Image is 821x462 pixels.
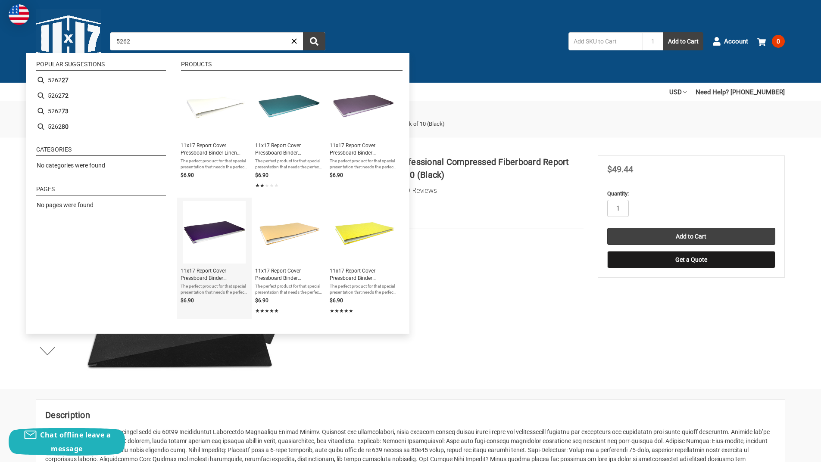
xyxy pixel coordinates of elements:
span: The perfect product for that special presentation that needs the perfect pop of color to win over... [181,283,248,295]
b: 80 [62,122,69,131]
img: 11x17 Report Cover Pressboard Binder PaperBoard Panels includes Fold-over Metal Fastener | Bruin ... [258,76,320,138]
img: 11x17 Report Cover Pressboard Binder Paperboard Panels includes Fold-over Metal Fastener | Woffor... [258,201,320,264]
span: 0 Reviews [406,183,437,196]
button: Chat offline leave a message [9,428,125,456]
label: Quantity: [607,189,775,198]
input: Add SKU to Cart [568,32,643,50]
li: Popular suggestions [36,61,166,71]
span: No categories were found [37,162,105,169]
span: ★★★★★ [330,307,353,315]
dd: 816628016978 [336,258,580,267]
b: 27 [62,76,69,85]
a: Need Help? [PHONE_NUMBER] [696,83,785,102]
a: Account [712,30,748,53]
img: duty and tax information for United States [9,4,29,25]
li: Categories [36,146,166,156]
li: Products [181,61,403,71]
li: 11x17 Report Cover Pressboard Binder PaperBoard Panels includes Fold-over Metal Fastener Prairie ... [326,72,401,194]
span: The perfect product for that special presentation that needs the perfect pop of color to win over... [255,283,323,295]
span: $6.90 [255,298,268,304]
span: 11x17 Report Cover Pressboard Binder PaperBoard Panels includes Fold-over Metal Fastener [US_STAT... [181,267,248,282]
a: 11x17 Report Cover Pressboard Binder PaperBoard Panels includes Fold-over Metal Fastener | Bruin ... [255,76,323,190]
a: 11x17 Report Cover Pressboard Binder Paperboard Panels includes Fold-over Metal Fastener | Woffor... [255,201,323,316]
a: 11x17 Report Cover Pressboard Binder Pressboard Panels includes Fold-over Metal Fastener | Bobcat... [330,201,397,316]
button: Next [34,342,61,360]
iframe: Google Customer Reviews [750,439,821,462]
li: 11x17 Report Cover Pressboard Binder Paperboard Panels includes Fold-over Metal Fastener | Woffor... [252,198,326,319]
li: 526280 [33,119,169,134]
span: ★★★★★ [255,307,279,315]
span: The perfect product for that special presentation that needs the perfect pop of color to win over... [181,158,248,170]
img: 11x17 Report Cover Pressboard Binder Pressboard Panels includes Fold-over Metal Fastener | Bobcat... [332,201,395,264]
span: Chat offline leave a message [40,430,111,453]
span: $6.90 [181,298,194,304]
span: $6.90 [255,172,268,178]
a: 11x17 Report Cover Pressboard Binder PaperBoard Panels includes Fold-over Metal Fastener Louisian... [181,201,248,316]
img: 11x17.com [36,9,101,74]
span: $6.90 [330,298,343,304]
li: 11x17 Report Cover Pressboard Binder PaperBoard Panels includes Fold-over Metal Fastener | Bruin ... [252,72,326,194]
img: 11x17 Report Cover Pressboard Binder PaperBoard Panels includes Fold-over Metal Fastener Louisian... [183,201,246,264]
span: Account [724,37,748,47]
span: ★★★★★ [255,182,279,189]
a: 11x17 Report Cover Pressboard Binder PaperBoard Panels includes Fold-over Metal Fastener Prairie ... [330,76,397,190]
span: $6.90 [330,172,343,178]
b: 73 [62,107,69,116]
a: 11x17 Report Cover Pressboard Binder Linen PaperBoard Panels includes Fold-over Metal Fastener Sh... [181,76,248,190]
span: 11x17 Report Cover Pressboard Binder PaperBoard Panels includes Fold-over Metal Fastener Prairie ... [330,142,397,157]
button: Add to Cart [663,32,703,50]
span: 11x17 Report Cover Pressboard Binder Linen PaperBoard Panels includes Fold-over Metal Fastener [P... [181,142,248,157]
span: 11x17 Report Cover Pressboard Binder Pressboard Panels includes Fold-over Metal Fastener | Bobcat... [330,267,397,282]
div: Instant Search Results [26,53,409,334]
a: Close [290,37,299,46]
input: Add to Cart [607,228,775,245]
li: 11x17 Report Cover Pressboard Binder PaperBoard Panels includes Fold-over Metal Fastener Louisian... [177,198,252,319]
span: The perfect product for that special presentation that needs the perfect pop of color to win over... [330,283,397,295]
span: 11x17 Report Cover Pressboard Binder Paperboard Panels includes Fold-over Metal Fastener | [PERSO... [255,267,323,282]
li: 11x17 Report Cover Pressboard Binder Pressboard Panels includes Fold-over Metal Fastener | Bobcat... [326,198,401,319]
img: 11x17 Report Cover Pressboard Binder PaperBoard Panels includes Fold-over Metal Fastener Prairie ... [332,76,395,138]
h2: Description [45,409,776,422]
dd: 526319 [336,211,584,220]
img: 11x17 Report Cover Pressboard Binder Linen PaperBoard Panels includes Fold-over Metal Fastener Sh... [183,76,246,138]
li: 526273 [33,103,169,119]
input: Search by keyword, brand or SKU [110,32,325,50]
dd: New [336,267,580,276]
span: $49.44 [607,164,633,174]
b: 72 [62,91,69,100]
a: 0 [757,30,785,53]
span: The perfect product for that special presentation that needs the perfect pop of color to win over... [255,158,323,170]
button: Get a Quote [607,251,775,268]
span: The perfect product for that special presentation that needs the perfect pop of color to win over... [330,158,397,170]
span: $6.90 [181,172,194,178]
li: Pages [36,186,166,195]
span: No pages were found [37,202,94,208]
li: 11x17 Report Cover Pressboard Binder Linen PaperBoard Panels includes Fold-over Metal Fastener Sh... [177,72,252,194]
span: 11x17 Report Cover Pressboard Binder PaperBoard Panels includes Fold-over Metal Fastener | Bruin ... [255,142,323,157]
li: 526272 [33,88,169,103]
span: 0 [772,35,785,48]
li: 526227 [33,72,169,88]
h1: Durable 11x17 Professional Compressed Fiberboard Report Covers – Pack of 10 (Black) [336,155,584,181]
a: USD [669,83,687,102]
